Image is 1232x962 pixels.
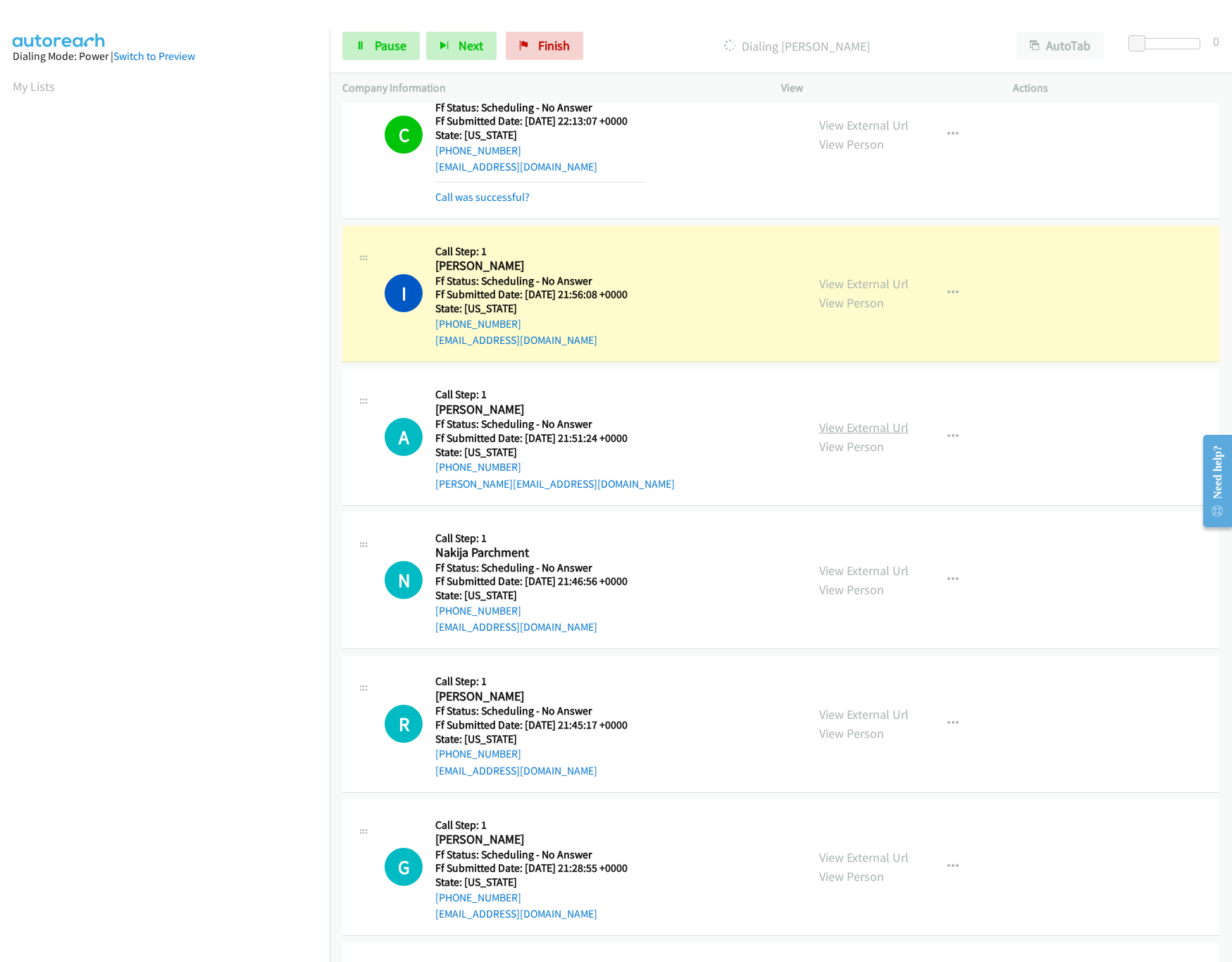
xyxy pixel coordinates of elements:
a: View External Url [819,562,909,579]
h5: State: [US_STATE] [435,875,645,889]
a: View External Url [819,706,909,722]
span: Finish [538,37,570,54]
span: Next [459,37,483,54]
a: [PHONE_NUMBER] [435,317,521,331]
h2: [PERSON_NAME] [435,689,645,705]
a: View External Url [819,419,909,436]
div: Dialing Mode: Power | [13,48,317,65]
button: AutoTab [1016,32,1104,60]
p: View [781,80,988,97]
a: [EMAIL_ADDRESS][DOMAIN_NAME] [435,620,597,634]
h5: Call Step: 1 [435,818,645,832]
h5: Ff Submitted Date: [DATE] 21:51:24 +0000 [435,431,675,445]
h5: Call Step: 1 [435,245,645,259]
a: Pause [342,32,420,60]
div: Delay between calls (in seconds) [1135,38,1200,49]
a: Switch to Preview [113,49,195,63]
a: View External Url [819,117,909,133]
div: The call is yet to be attempted [385,418,423,456]
h5: Ff Submitted Date: [DATE] 21:46:56 +0000 [435,574,645,588]
a: View External Url [819,276,909,292]
a: [PHONE_NUMBER] [435,747,521,760]
h5: Ff Status: Scheduling - No Answer [435,704,645,718]
h5: Ff Status: Scheduling - No Answer [435,561,645,575]
a: [PHONE_NUMBER] [435,891,521,904]
h5: State: [US_STATE] [435,302,645,316]
h1: G [385,848,423,886]
h5: State: [US_STATE] [435,128,645,142]
h5: Ff Status: Scheduling - No Answer [435,848,645,862]
iframe: Resource Center [1192,425,1232,537]
iframe: Dialpad [13,109,330,778]
a: View External Url [819,849,909,865]
div: 0 [1213,32,1219,51]
h5: Call Step: 1 [435,531,645,545]
div: The call is yet to be attempted [385,848,423,886]
h2: [PERSON_NAME] [435,832,645,848]
p: Actions [1013,80,1219,97]
h5: State: [US_STATE] [435,588,645,603]
a: View Person [819,136,884,152]
a: View Person [819,581,884,598]
a: [PHONE_NUMBER] [435,460,521,474]
h1: N [385,561,423,599]
a: View Person [819,438,884,455]
a: [EMAIL_ADDRESS][DOMAIN_NAME] [435,907,597,920]
h5: Ff Submitted Date: [DATE] 21:45:17 +0000 [435,718,645,732]
h5: Ff Submitted Date: [DATE] 21:56:08 +0000 [435,288,645,302]
a: View Person [819,868,884,884]
div: The call is yet to be attempted [385,705,423,743]
h2: [PERSON_NAME] [435,402,645,418]
h1: A [385,418,423,456]
p: Company Information [342,80,756,97]
h5: Ff Status: Scheduling - No Answer [435,274,645,288]
p: Dialing [PERSON_NAME] [602,37,991,56]
a: [PERSON_NAME][EMAIL_ADDRESS][DOMAIN_NAME] [435,477,675,491]
a: View Person [819,295,884,311]
a: [PHONE_NUMBER] [435,604,521,617]
h5: Ff Submitted Date: [DATE] 21:28:55 +0000 [435,861,645,875]
h5: Ff Status: Scheduling - No Answer [435,417,675,431]
h5: Call Step: 1 [435,674,645,689]
a: [EMAIL_ADDRESS][DOMAIN_NAME] [435,333,597,347]
h5: State: [US_STATE] [435,445,675,460]
a: Finish [506,32,583,60]
a: My Lists [13,78,55,94]
h1: C [385,116,423,154]
a: View Person [819,725,884,741]
h1: R [385,705,423,743]
a: [EMAIL_ADDRESS][DOMAIN_NAME] [435,764,597,777]
h2: [PERSON_NAME] [435,258,645,274]
h5: State: [US_STATE] [435,732,645,746]
a: Call was successful? [435,190,530,204]
a: [EMAIL_ADDRESS][DOMAIN_NAME] [435,160,597,173]
h1: I [385,274,423,312]
h2: Nakija Parchment [435,545,645,561]
span: Pause [375,37,406,54]
h5: Ff Submitted Date: [DATE] 22:13:07 +0000 [435,114,645,128]
a: [PHONE_NUMBER] [435,144,521,157]
h5: Ff Status: Scheduling - No Answer [435,101,645,115]
h5: Call Step: 1 [435,388,675,402]
button: Next [426,32,497,60]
